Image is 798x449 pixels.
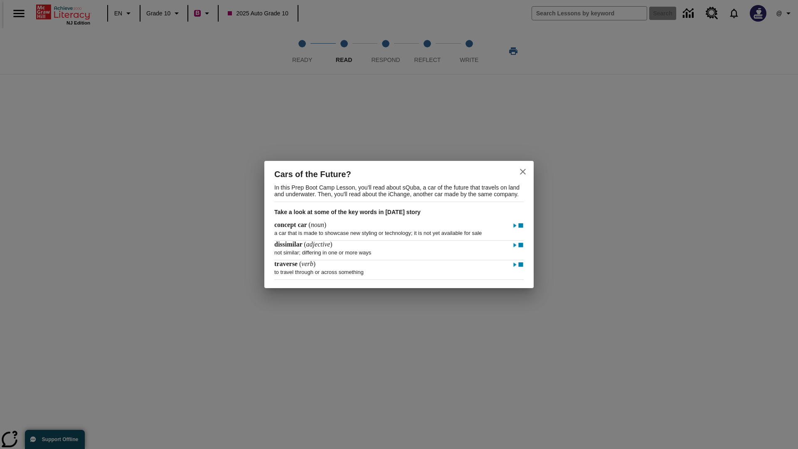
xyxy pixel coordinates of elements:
p: to travel through or across something [274,265,524,275]
h4: ( ) [274,221,326,229]
p: not similar; differing in one or more ways [274,245,524,256]
img: Stop - traverse [518,261,524,269]
h3: Take a look at some of the key words in [DATE] story [274,202,524,221]
img: Play - dissimilar [512,241,518,249]
span: traverse [274,260,299,267]
h2: Cars of the Future? [274,168,499,181]
h4: ( ) [274,241,332,248]
img: Play - traverse [512,261,518,269]
span: concept car [274,221,308,228]
h4: ( ) [274,260,315,268]
span: dissimilar [274,241,304,248]
p: a car that is made to showcase new styling or technology; it is not yet available for sale [274,226,524,236]
span: verb [301,260,313,267]
img: Play - concept car [512,222,518,230]
span: adjective [306,241,330,248]
span: noun [311,221,324,228]
p: In this Prep Boot Camp Lesson, you'll read about sQuba, a car of the future that travels on land ... [274,181,524,202]
button: close [513,162,533,182]
img: Stop - dissimilar [518,241,524,249]
img: Stop - concept car [518,222,524,230]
